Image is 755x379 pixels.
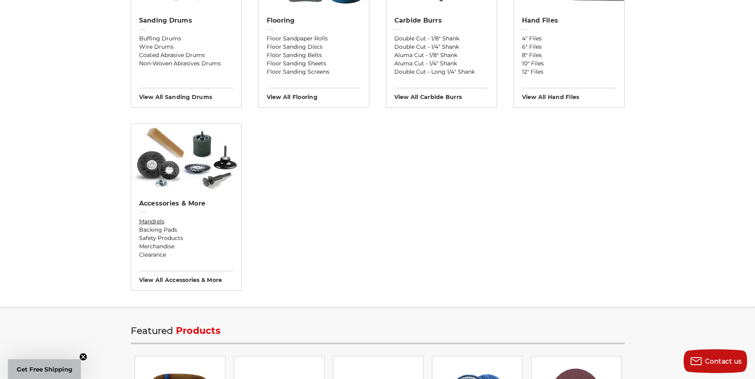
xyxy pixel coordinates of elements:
h2: Carbide Burrs [394,17,489,25]
h2: Flooring [267,17,361,25]
a: Floor Sanding Screens [267,68,361,76]
a: Double Cut - 1/8" Shank [394,34,489,43]
a: 10" Files [522,59,616,68]
span: Get Free Shipping [17,366,73,373]
a: Floor Sandpaper Rolls [267,34,361,43]
h3: View All flooring [267,88,361,101]
h3: View All accessories & more [139,271,233,284]
a: 8" Files [522,51,616,59]
h3: View All hand files [522,88,616,101]
h3: View All sanding drums [139,88,233,101]
a: Wire Drums [139,43,233,51]
span: Products [176,325,220,336]
a: Coated Abrasive Drums [139,51,233,59]
h2: Accessories & More [139,200,233,208]
h2: Hand Files [522,17,616,25]
a: 4" Files [522,34,616,43]
button: Contact us [684,349,747,373]
img: Accessories & More [131,124,241,191]
a: Floor Sanding Discs [267,43,361,51]
a: 12" Files [522,68,616,76]
a: Aluma Cut - 1/4" Shank [394,59,489,68]
a: Mandrels [139,217,233,226]
a: Double Cut - 1/4" Shank [394,43,489,51]
a: Buffing Drums [139,34,233,43]
h2: Sanding Drums [139,17,233,25]
a: Merchandise [139,242,233,251]
a: Floor Sanding Sheets [267,59,361,68]
h3: View All carbide burrs [394,88,489,101]
a: Safety Products [139,234,233,242]
a: Backing Pads [139,226,233,234]
a: Non-Woven Abrasives Drums [139,59,233,68]
a: Floor Sanding Belts [267,51,361,59]
button: Close teaser [79,353,87,361]
a: Clearance [139,251,233,259]
a: Double Cut - Long 1/4" Shank [394,68,489,76]
span: Contact us [705,358,742,365]
span: Featured [131,325,174,336]
div: Get Free ShippingClose teaser [8,359,81,379]
a: Aluma Cut - 1/8" Shank [394,51,489,59]
a: 6" Files [522,43,616,51]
